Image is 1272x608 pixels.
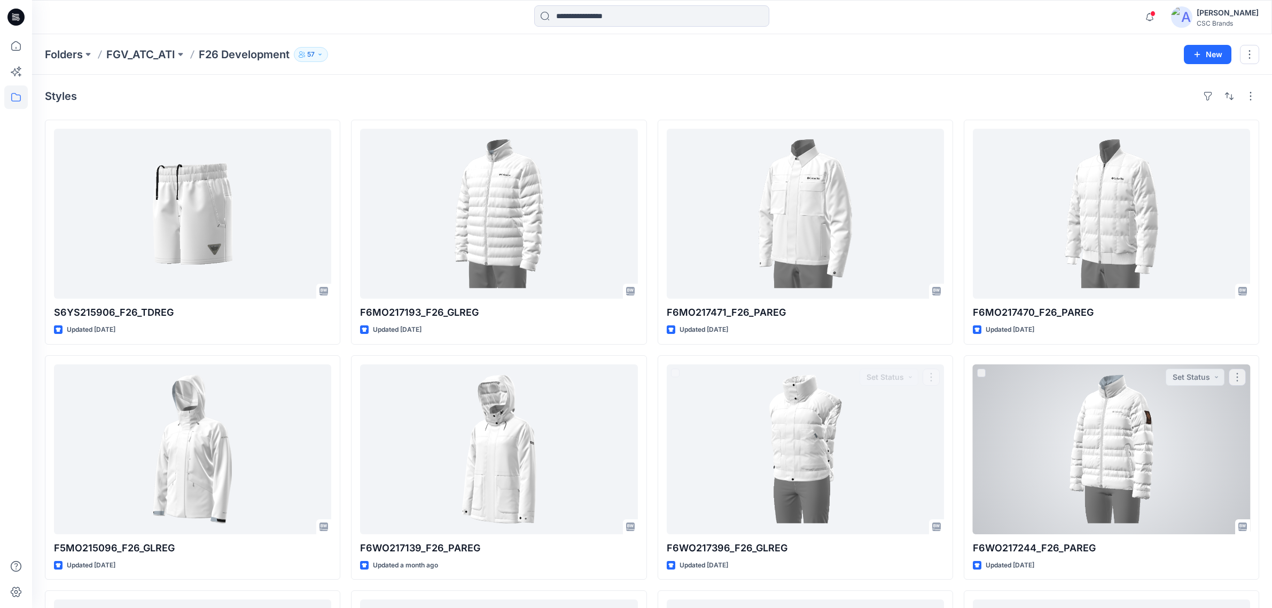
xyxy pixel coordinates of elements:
p: Updated [DATE] [986,560,1034,571]
p: F6WO217139_F26_PAREG [360,541,637,556]
a: FGV_ATC_ATI [106,47,175,62]
div: [PERSON_NAME] [1197,6,1259,19]
a: F5MO215096_F26_GLREG [54,364,331,534]
p: Updated a month ago [373,560,438,571]
p: Updated [DATE] [67,560,115,571]
p: Updated [DATE] [373,324,422,336]
h4: Styles [45,90,77,103]
p: Updated [DATE] [67,324,115,336]
p: F6MO217193_F26_GLREG [360,305,637,320]
p: F5MO215096_F26_GLREG [54,541,331,556]
p: F6MO217470_F26_PAREG [973,305,1250,320]
p: F26 Development [199,47,290,62]
p: S6YS215906_F26_TDREG [54,305,331,320]
p: Updated [DATE] [986,324,1034,336]
button: New [1184,45,1231,64]
a: S6YS215906_F26_TDREG [54,129,331,299]
a: F6WO217139_F26_PAREG [360,364,637,534]
div: CSC Brands [1197,19,1259,27]
button: 57 [294,47,328,62]
a: F6MO217470_F26_PAREG [973,129,1250,299]
a: F6MO217471_F26_PAREG [667,129,944,299]
p: F6MO217471_F26_PAREG [667,305,944,320]
a: F6WO217396_F26_GLREG [667,364,944,534]
a: F6WO217244_F26_PAREG [973,364,1250,534]
p: Updated [DATE] [680,324,728,336]
a: Folders [45,47,83,62]
p: 57 [307,49,315,60]
img: avatar [1171,6,1192,28]
a: F6MO217193_F26_GLREG [360,129,637,299]
p: F6WO217396_F26_GLREG [667,541,944,556]
p: Updated [DATE] [680,560,728,571]
p: F6WO217244_F26_PAREG [973,541,1250,556]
